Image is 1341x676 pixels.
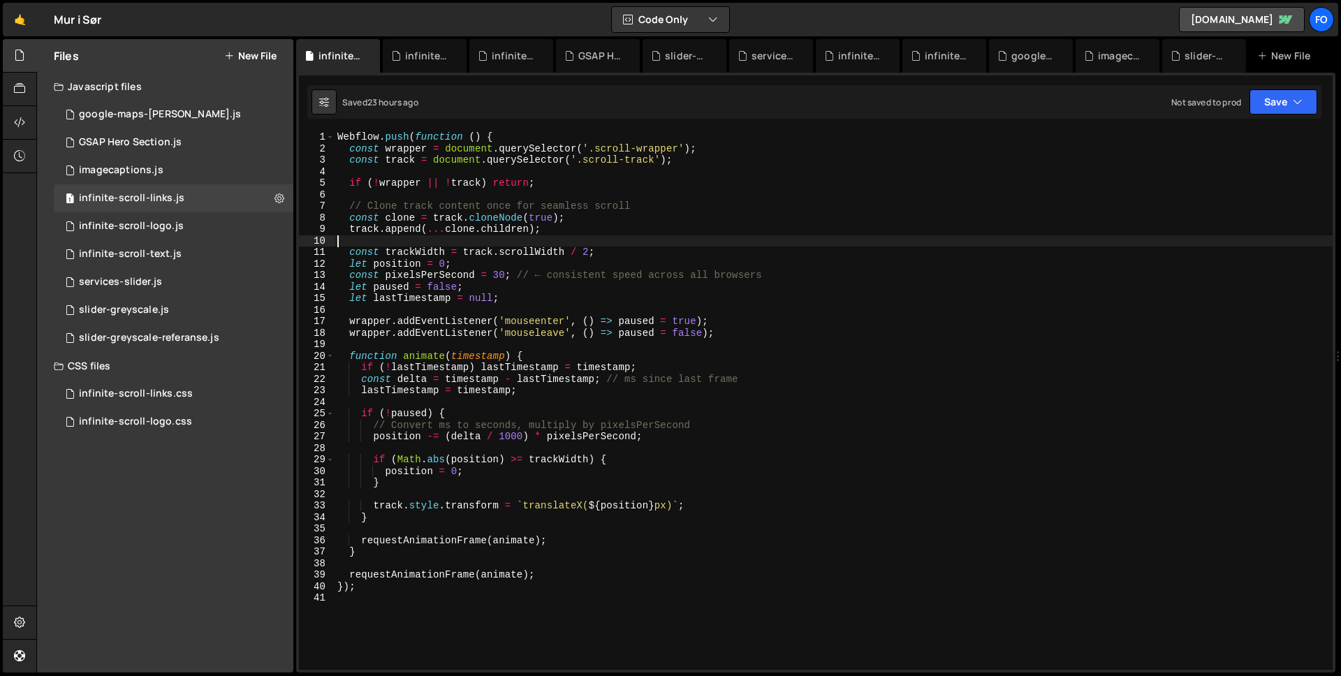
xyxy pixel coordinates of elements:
[79,220,184,233] div: infinite-scroll-logo.js
[1250,89,1317,115] button: Save
[54,268,293,296] div: 15856/42255.js
[79,192,184,205] div: infinite-scroll-links.js
[1309,7,1334,32] a: Fo
[299,362,335,374] div: 21
[299,247,335,258] div: 11
[299,558,335,570] div: 38
[299,212,335,224] div: 8
[79,164,163,177] div: imagecaptions.js
[79,108,241,121] div: google-maps-[PERSON_NAME].js
[299,154,335,166] div: 3
[37,73,293,101] div: Javascript files
[299,385,335,397] div: 23
[79,304,169,316] div: slider-greyscale.js
[299,477,335,489] div: 31
[405,49,450,63] div: infinite-scroll-links.css
[1171,96,1241,108] div: Not saved to prod
[54,128,293,156] div: 15856/42251.js
[492,49,536,63] div: infinite-scroll-text.js
[79,136,182,149] div: GSAP Hero Section.js
[66,194,74,205] span: 1
[752,49,796,63] div: services-slider.js
[54,156,293,184] div: 15856/44399.js
[79,388,193,400] div: infinite-scroll-links.css
[299,408,335,420] div: 25
[299,443,335,455] div: 28
[299,143,335,155] div: 2
[299,420,335,432] div: 26
[299,200,335,212] div: 7
[299,339,335,351] div: 19
[54,48,79,64] h2: Files
[79,248,182,260] div: infinite-scroll-text.js
[54,240,293,268] div: 15856/42353.js
[54,324,293,352] div: 15856/44486.js
[342,96,418,108] div: Saved
[79,276,162,288] div: services-slider.js
[1185,49,1229,63] div: slider-greyscale.js
[299,235,335,247] div: 10
[299,431,335,443] div: 27
[79,332,219,344] div: slider-greyscale-referanse.js
[299,592,335,604] div: 41
[578,49,623,63] div: GSAP Hero Section.js
[1257,49,1316,63] div: New File
[299,397,335,409] div: 24
[54,184,293,212] div: 15856/45045.js
[299,489,335,501] div: 32
[299,512,335,524] div: 34
[838,49,883,63] div: infinite-scroll-logo.js
[299,523,335,535] div: 35
[54,101,293,128] div: 15856/44408.js
[3,3,37,36] a: 🤙
[1098,49,1143,63] div: imagecaptions.js
[299,166,335,178] div: 4
[299,535,335,547] div: 36
[925,49,969,63] div: infinite-scroll-logo.css
[224,50,277,61] button: New File
[299,581,335,593] div: 40
[299,546,335,558] div: 37
[299,500,335,512] div: 33
[54,380,293,408] div: 15856/45042.css
[54,212,293,240] div: 15856/44475.js
[299,223,335,235] div: 9
[299,304,335,316] div: 16
[299,466,335,478] div: 30
[299,177,335,189] div: 5
[299,258,335,270] div: 12
[299,316,335,328] div: 17
[318,49,363,63] div: infinite-scroll-links.js
[1179,7,1305,32] a: [DOMAIN_NAME]
[1011,49,1056,63] div: google-maps-[PERSON_NAME].js
[299,293,335,304] div: 15
[54,11,101,28] div: Mur i Sør
[299,374,335,385] div: 22
[299,270,335,281] div: 13
[299,569,335,581] div: 39
[299,454,335,466] div: 29
[299,189,335,201] div: 6
[299,328,335,339] div: 18
[665,49,710,63] div: slider-greyscale-referanse.js
[79,416,192,428] div: infinite-scroll-logo.css
[299,351,335,362] div: 20
[37,352,293,380] div: CSS files
[54,408,293,436] div: 15856/44474.css
[612,7,729,32] button: Code Only
[367,96,418,108] div: 23 hours ago
[299,281,335,293] div: 14
[54,296,293,324] div: 15856/42354.js
[299,131,335,143] div: 1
